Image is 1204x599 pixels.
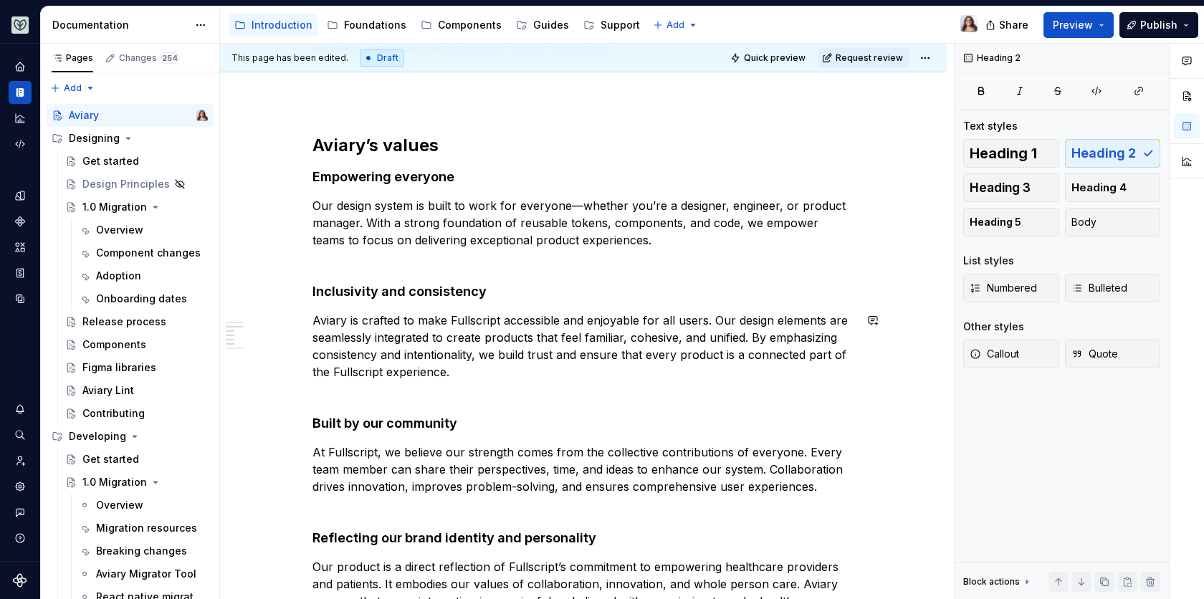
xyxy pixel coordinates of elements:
[360,49,404,67] div: Draft
[9,262,32,284] a: Storybook stories
[73,562,214,585] a: Aviary Migrator Tool
[312,197,854,266] p: Our design system is built to work for everyone—whether you’re a designer, engineer, or product m...
[73,287,214,310] a: Onboarding dates
[73,264,214,287] a: Adoption
[978,12,1038,38] button: Share
[59,333,214,356] a: Components
[46,127,214,150] div: Designing
[73,494,214,517] a: Overview
[970,181,1031,195] span: Heading 3
[960,15,978,32] img: Brittany Hogg
[59,150,214,173] a: Get started
[82,406,145,421] div: Contributing
[73,241,214,264] a: Component changes
[96,269,141,283] div: Adoption
[96,544,187,558] div: Breaking changes
[963,340,1059,368] button: Callout
[96,246,201,260] div: Component changes
[9,236,32,259] div: Assets
[744,52,806,64] span: Quick preview
[59,173,214,196] a: Design Principles
[9,423,32,446] button: Search ⌘K
[999,18,1028,32] span: Share
[82,200,147,214] div: 1.0 Migration
[9,501,32,524] button: Contact support
[82,475,147,489] div: 1.0 Migration
[9,107,32,130] a: Analytics
[312,529,854,547] h4: Reflecting our brand identity and personality
[726,48,812,68] button: Quick preview
[963,274,1059,302] button: Numbered
[59,379,214,402] a: Aviary Lint
[578,14,646,37] a: Support
[59,448,214,471] a: Get started
[9,449,32,472] a: Invite team
[52,18,188,32] div: Documentation
[119,52,180,64] div: Changes
[321,14,412,37] a: Foundations
[59,310,214,333] a: Release process
[970,146,1037,160] span: Heading 1
[963,320,1024,334] div: Other styles
[601,18,640,32] div: Support
[9,287,32,310] a: Data sources
[46,425,214,448] div: Developing
[312,415,854,432] h4: Built by our community
[970,347,1019,361] span: Callout
[510,14,575,37] a: Guides
[160,52,180,64] span: 254
[9,475,32,498] div: Settings
[59,402,214,425] a: Contributing
[818,48,909,68] button: Request review
[46,104,214,127] a: AviaryBrittany Hogg
[9,133,32,155] a: Code automation
[1053,18,1093,32] span: Preview
[96,292,187,306] div: Onboarding dates
[9,184,32,207] a: Design tokens
[1065,208,1161,236] button: Body
[1071,347,1118,361] span: Quote
[82,154,139,168] div: Get started
[1065,173,1161,202] button: Heading 4
[1071,181,1127,195] span: Heading 4
[1140,18,1177,32] span: Publish
[196,110,208,121] img: Brittany Hogg
[1065,274,1161,302] button: Bulleted
[9,81,32,104] a: Documentation
[59,356,214,379] a: Figma libraries
[82,452,139,466] div: Get started
[649,15,702,35] button: Add
[963,119,1018,133] div: Text styles
[73,517,214,540] a: Migration resources
[69,429,126,444] div: Developing
[82,360,156,375] div: Figma libraries
[59,471,214,494] a: 1.0 Migration
[9,398,32,421] button: Notifications
[82,315,166,329] div: Release process
[1043,12,1114,38] button: Preview
[59,196,214,219] a: 1.0 Migration
[11,16,29,34] img: 256e2c79-9abd-4d59-8978-03feab5a3943.png
[82,177,170,191] div: Design Principles
[69,108,99,123] div: Aviary
[312,134,854,157] h2: Aviary’s values
[344,18,406,32] div: Foundations
[64,82,82,94] span: Add
[9,55,32,78] a: Home
[9,210,32,233] a: Components
[52,52,93,64] div: Pages
[96,223,143,237] div: Overview
[1071,215,1096,229] span: Body
[963,572,1033,592] div: Block actions
[96,567,196,581] div: Aviary Migrator Tool
[13,573,27,588] svg: Supernova Logo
